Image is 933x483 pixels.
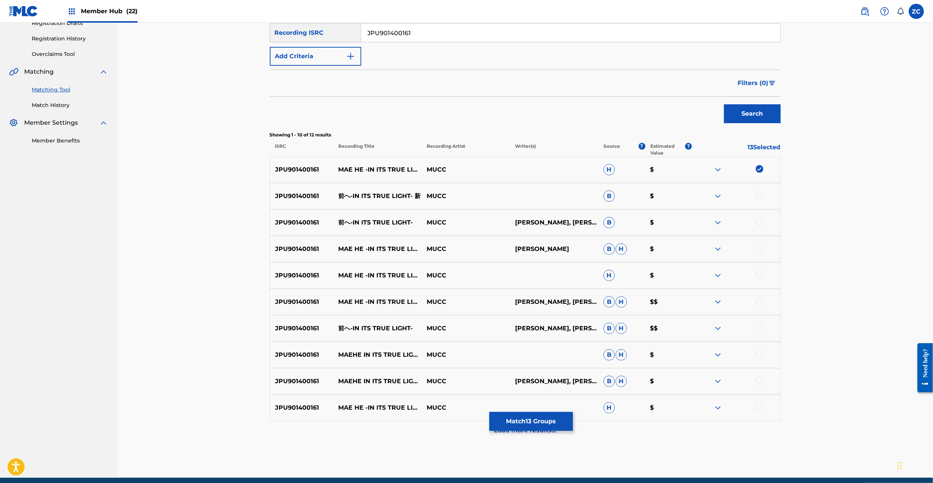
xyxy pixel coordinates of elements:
[713,377,723,386] img: expand
[9,67,19,76] img: Matching
[857,4,873,19] a: Public Search
[713,271,723,280] img: expand
[912,337,933,398] iframe: Resource Center
[270,324,334,333] p: JPU901400161
[333,143,421,156] p: Recording Title
[645,218,692,227] p: $
[510,377,599,386] p: [PERSON_NAME], [PERSON_NAME]
[270,350,334,359] p: JPU901400161
[270,192,334,201] p: JPU901400161
[9,6,38,17] img: MLC Logo
[333,403,422,412] p: MAE HE -IN ITS TRUE LIGHT- SIN
[692,143,780,156] p: 13 Selected
[639,143,645,150] span: ?
[616,376,627,387] span: H
[422,297,510,307] p: MUCC
[24,67,54,76] span: Matching
[422,403,510,412] p: MUCC
[422,324,510,333] p: MUCC
[713,297,723,307] img: expand
[32,137,108,145] a: Member Benefits
[270,143,333,156] p: ISRC
[32,35,108,43] a: Registration History
[645,297,692,307] p: $$
[603,143,620,156] p: Source
[422,245,510,254] p: MUCC
[510,324,599,333] p: [PERSON_NAME], [PERSON_NAME], [PERSON_NAME], [PERSON_NAME], [PERSON_NAME], 逹瑯
[32,101,108,109] a: Match History
[32,50,108,58] a: Overclaims Tool
[126,8,138,15] span: (22)
[81,7,138,15] span: Member Hub
[422,165,510,174] p: MUCC
[713,192,723,201] img: expand
[510,143,599,156] p: Writer(s)
[645,377,692,386] p: $
[333,350,422,359] p: MAEHE IN ITS TRUE LIGHT
[510,218,599,227] p: [PERSON_NAME], [PERSON_NAME]
[724,104,781,123] button: Search
[645,245,692,254] p: $
[713,245,723,254] img: expand
[333,165,422,174] p: MAE HE -IN ITS TRUE LIGHT-
[24,118,78,127] span: Member Settings
[603,270,615,281] span: H
[603,217,615,228] span: B
[9,118,18,127] img: Member Settings
[270,377,334,386] p: JPU901400161
[270,403,334,412] p: JPU901400161
[99,67,108,76] img: expand
[270,165,334,174] p: JPU901400161
[67,7,76,16] img: Top Rightsholders
[270,271,334,280] p: JPU901400161
[897,454,902,477] div: Drag
[713,165,723,174] img: expand
[99,118,108,127] img: expand
[603,164,615,175] span: H
[616,243,627,255] span: H
[422,218,510,227] p: MUCC
[603,243,615,255] span: B
[713,350,723,359] img: expand
[333,218,422,227] p: 前へ-IN ITS TRUE LIGHT-
[616,349,627,361] span: H
[510,245,599,254] p: [PERSON_NAME]
[616,296,627,308] span: H
[333,192,422,201] p: 前へ-IN ITS TRUE LIGHT- 新
[422,192,510,201] p: MUCC
[860,7,870,16] img: search
[645,324,692,333] p: $$
[603,349,615,361] span: B
[877,4,892,19] div: Help
[489,412,573,431] button: Match13 Groups
[645,403,692,412] p: $
[603,323,615,334] span: B
[603,376,615,387] span: B
[645,271,692,280] p: $
[333,271,422,280] p: MAE HE -IN ITS TRUE LIGHT- (SIN)
[713,403,723,412] img: expand
[422,350,510,359] p: MUCC
[645,192,692,201] p: $
[270,218,334,227] p: JPU901400161
[650,143,685,156] p: Estimated Value
[32,86,108,94] a: Matching Tool
[333,377,422,386] p: MAEHE IN ITS TRUE LIGHT
[713,218,723,227] img: expand
[333,245,422,254] p: MAE HE -IN ITS TRUE LIGHT-
[895,447,933,483] div: Chat Widget
[603,190,615,202] span: B
[685,143,692,150] span: ?
[645,350,692,359] p: $
[769,81,775,85] img: filter
[422,143,510,156] p: Recording Artist
[603,296,615,308] span: B
[756,165,763,173] img: deselect
[333,297,422,307] p: MAE HE -IN ITS TRUE LIGHT- - SIN
[645,165,692,174] p: $
[713,324,723,333] img: expand
[270,297,334,307] p: JPU901400161
[738,79,769,88] span: Filters ( 0 )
